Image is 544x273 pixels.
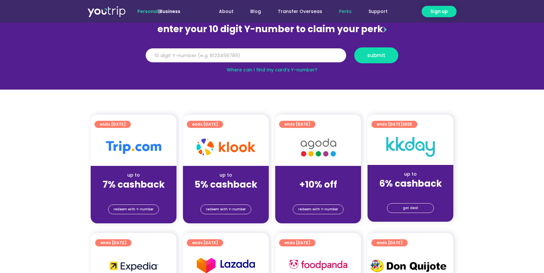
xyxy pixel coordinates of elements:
form: Y Number [146,47,398,68]
span: get deal [403,204,418,213]
span: ends [DATE] [284,121,310,128]
strong: 7% cashback [103,178,165,191]
button: submit [354,47,398,63]
a: get deal [387,203,434,213]
a: redeem with Y-number [108,205,159,214]
span: ends [DATE] [284,239,310,246]
span: redeem with Y-number [298,205,338,214]
span: redeem with Y-number [114,205,153,214]
span: submit [367,53,385,58]
a: ends [DATE]2025 [371,121,417,128]
a: redeem with Y-number [293,205,344,214]
strong: +10% off [299,178,337,191]
span: ends [DATE] [192,239,218,246]
span: Sign up [430,8,448,15]
div: (for stays only) [188,191,264,197]
span: ends [DATE] [100,239,126,246]
a: ends [DATE] [279,239,315,246]
span: ends [DATE] [377,121,412,128]
div: up to [96,172,171,179]
strong: 5% cashback [195,178,257,191]
div: up to [373,171,448,178]
a: ends [DATE] [187,239,223,246]
div: up to [188,172,264,179]
div: enter your 10 digit Y-number to claim your perk [142,21,402,38]
span: up to [312,172,324,178]
div: (for stays only) [96,191,171,197]
a: About [210,6,242,18]
a: Sign up [422,6,457,17]
span: ends [DATE] [377,239,402,246]
span: redeem with Y-number [206,205,246,214]
span: Personal [137,8,158,15]
strong: 6% cashback [379,177,442,190]
a: ends [DATE] [95,239,131,246]
span: ends [DATE] [192,121,218,128]
a: Support [360,6,396,18]
span: ends [DATE] [100,121,126,128]
input: 10 digit Y-number (e.g. 8123456789) [146,48,346,63]
div: (for stays only) [373,190,448,196]
a: ends [DATE] [95,121,131,128]
a: Perks [331,6,360,18]
a: Blog [242,6,269,18]
span: 2025 [402,121,412,127]
a: redeem with Y-number [200,205,251,214]
a: Business [160,8,180,15]
a: Transfer Overseas [269,6,331,18]
a: Where can I find my card’s Y-number? [227,67,317,73]
span: | [137,8,180,15]
a: ends [DATE] [371,239,408,246]
div: (for stays only) [280,191,356,197]
a: ends [DATE] [187,121,223,128]
nav: Menu [198,6,396,18]
a: ends [DATE] [279,121,315,128]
